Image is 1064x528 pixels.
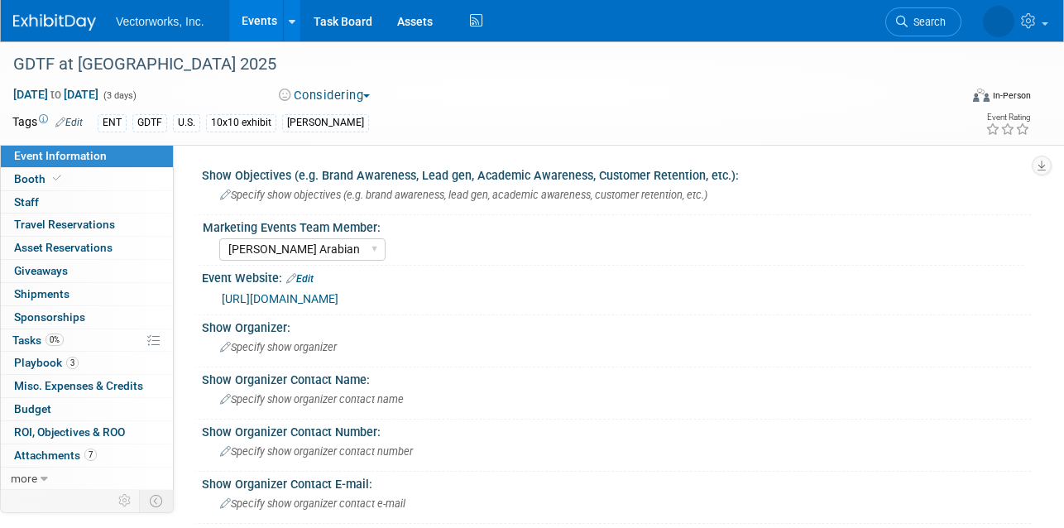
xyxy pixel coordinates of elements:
i: Booth reservation complete [53,174,61,183]
div: U.S. [173,114,200,132]
div: Event Website: [202,266,1031,287]
div: Marketing Events Team Member: [203,215,1023,236]
span: 7 [84,449,97,461]
span: Travel Reservations [14,218,115,231]
span: Asset Reservations [14,241,113,254]
a: more [1,468,173,490]
div: Show Organizer Contact Number: [202,420,1031,440]
span: Specify show organizer [220,341,337,353]
span: [DATE] [DATE] [12,87,99,102]
span: Specify show organizer contact number [220,445,413,458]
a: Playbook3 [1,352,173,374]
div: In-Person [992,89,1031,102]
div: Show Organizer Contact E-mail: [202,472,1031,492]
td: Tags [12,113,83,132]
a: Attachments7 [1,444,173,467]
span: Attachments [14,449,97,462]
span: Staff [14,195,39,209]
img: Tania Arabian [983,6,1014,37]
div: [PERSON_NAME] [282,114,369,132]
a: Misc. Expenses & Credits [1,375,173,397]
span: 0% [46,334,64,346]
a: Edit [55,117,83,128]
img: ExhibitDay [13,14,96,31]
td: Personalize Event Tab Strip [111,490,140,511]
span: Playbook [14,356,79,369]
img: Format-Inperson.png [973,89,990,102]
a: Booth [1,168,173,190]
a: Giveaways [1,260,173,282]
span: Specify show objectives (e.g. brand awareness, lead gen, academic awareness, customer retention, ... [220,189,707,201]
a: [URL][DOMAIN_NAME] [222,292,338,305]
a: ROI, Objectives & ROO [1,421,173,444]
span: more [11,472,37,485]
span: Giveaways [14,264,68,277]
a: Edit [286,273,314,285]
span: Budget [14,402,51,415]
span: Sponsorships [14,310,85,324]
div: GDTF [132,114,167,132]
div: Event Format [882,86,1031,111]
span: Vectorworks, Inc. [116,15,204,28]
a: Travel Reservations [1,214,173,236]
span: Event Information [14,149,107,162]
div: 10x10 exhibit [206,114,276,132]
span: Search [908,16,946,28]
span: ROI, Objectives & ROO [14,425,125,439]
span: (3 days) [102,90,137,101]
a: Shipments [1,283,173,305]
span: Misc. Expenses & Credits [14,379,143,392]
a: Asset Reservations [1,237,173,259]
button: Considering [273,87,376,104]
span: Tasks [12,334,64,347]
span: 3 [66,357,79,369]
td: Toggle Event Tabs [140,490,174,511]
a: Sponsorships [1,306,173,329]
span: Specify show organizer contact name [220,393,404,406]
a: Staff [1,191,173,214]
span: Booth [14,172,65,185]
a: Budget [1,398,173,420]
div: Event Rating [985,113,1030,122]
div: ENT [98,114,127,132]
a: Search [885,7,961,36]
a: Tasks0% [1,329,173,352]
div: Show Objectives (e.g. Brand Awareness, Lead gen, Academic Awareness, Customer Retention, etc.): [202,163,1031,184]
span: to [48,88,64,101]
a: Event Information [1,145,173,167]
span: Shipments [14,287,69,300]
div: GDTF at [GEOGRAPHIC_DATA] 2025 [7,50,944,79]
span: Specify show organizer contact e-mail [220,497,405,510]
div: Show Organizer Contact Name: [202,367,1031,388]
div: Show Organizer: [202,315,1031,336]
